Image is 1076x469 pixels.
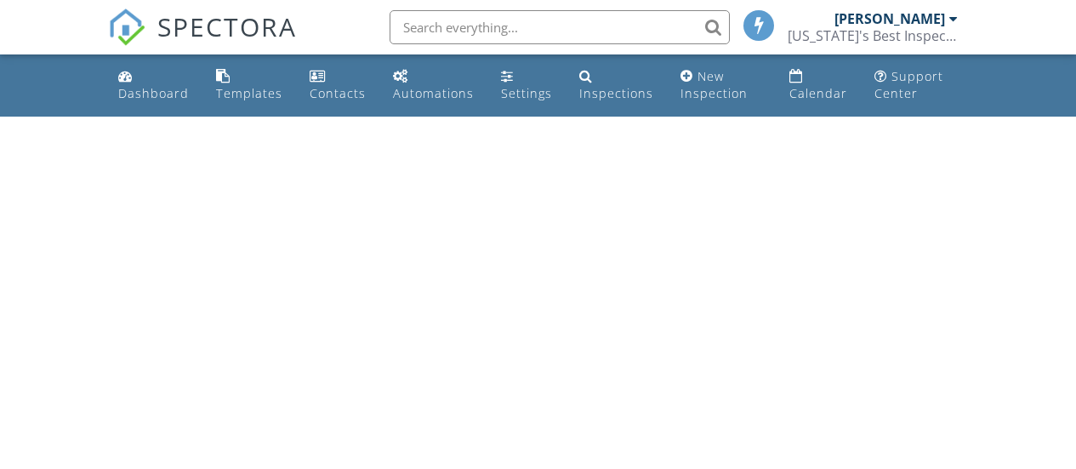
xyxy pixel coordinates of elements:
a: Automations (Basic) [386,61,481,110]
div: Support Center [874,68,943,101]
div: Inspections [579,85,653,101]
input: Search everything... [390,10,730,44]
div: Tennessee's Best Inspection Services, INC [788,27,958,44]
a: Calendar [783,61,854,110]
a: Contacts [303,61,373,110]
div: Contacts [310,85,366,101]
div: Settings [501,85,552,101]
a: New Inspection [674,61,770,110]
div: Dashboard [118,85,189,101]
div: Calendar [789,85,847,101]
div: Templates [216,85,282,101]
img: The Best Home Inspection Software - Spectora [108,9,145,46]
div: New Inspection [680,68,748,101]
a: Support Center [868,61,965,110]
div: [PERSON_NAME] [834,10,945,27]
span: SPECTORA [157,9,297,44]
a: SPECTORA [108,23,297,59]
a: Dashboard [111,61,196,110]
a: Templates [209,61,289,110]
a: Inspections [572,61,660,110]
a: Settings [494,61,559,110]
div: Automations [393,85,474,101]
